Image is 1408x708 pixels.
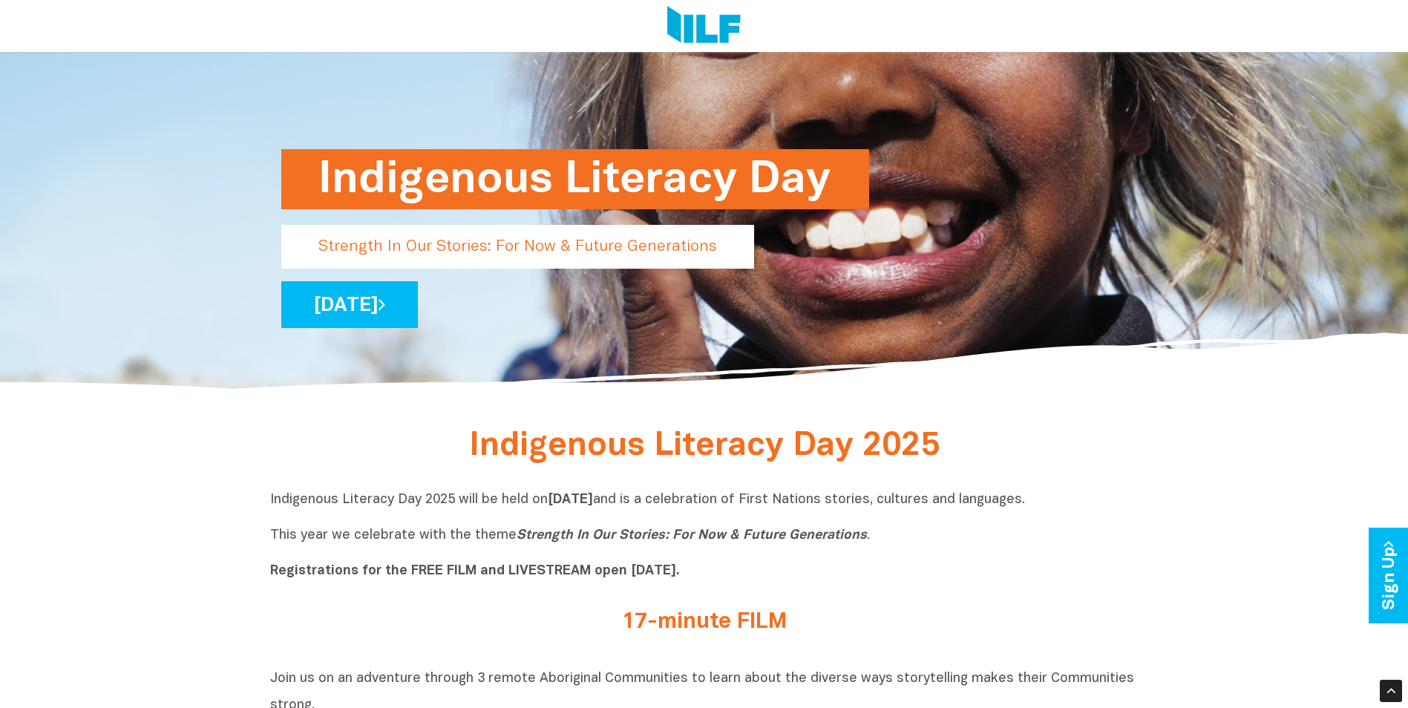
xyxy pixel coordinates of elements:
[270,565,680,577] b: Registrations for the FREE FILM and LIVESTREAM open [DATE].
[548,494,593,506] b: [DATE]
[281,281,418,328] a: [DATE]
[426,610,983,635] h2: 17-minute FILM
[270,491,1139,580] p: Indigenous Literacy Day 2025 will be held on and is a celebration of First Nations stories, cultu...
[517,529,867,542] i: Strength In Our Stories: For Now & Future Generations
[469,431,940,462] span: Indigenous Literacy Day 2025
[667,6,741,46] img: Logo
[318,149,832,209] h1: Indigenous Literacy Day
[1380,680,1402,702] div: Scroll Back to Top
[281,225,754,269] p: Strength In Our Stories: For Now & Future Generations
